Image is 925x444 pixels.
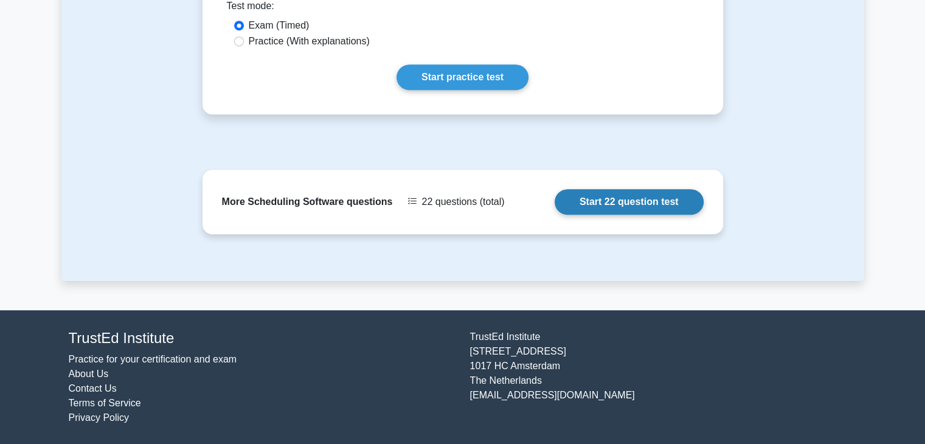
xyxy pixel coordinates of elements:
label: Practice (With explanations) [249,34,370,49]
div: TrustEd Institute [STREET_ADDRESS] 1017 HC Amsterdam The Netherlands [EMAIL_ADDRESS][DOMAIN_NAME] [463,330,864,425]
a: Practice for your certification and exam [69,354,237,364]
label: Exam (Timed) [249,18,310,33]
a: Start practice test [397,64,528,90]
a: Terms of Service [69,398,141,408]
a: About Us [69,369,109,379]
h4: TrustEd Institute [69,330,456,347]
a: Start 22 question test [555,189,704,215]
a: Privacy Policy [69,412,130,423]
a: Contact Us [69,383,117,394]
